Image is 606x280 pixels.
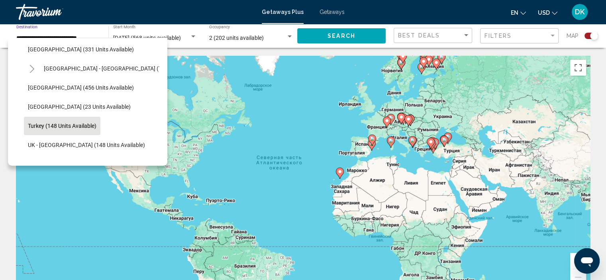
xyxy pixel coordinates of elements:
[209,35,264,41] span: 2 (202 units available)
[570,60,586,76] button: Включить полноэкранный режим
[24,78,138,97] button: [GEOGRAPHIC_DATA] (456 units available)
[538,7,557,18] button: Change currency
[297,28,386,43] button: Search
[24,40,138,59] button: [GEOGRAPHIC_DATA] (331 units available)
[28,84,134,91] span: [GEOGRAPHIC_DATA] (456 units available)
[24,98,135,116] button: [GEOGRAPHIC_DATA] (23 units available)
[262,9,304,15] a: Getaways Plus
[511,7,526,18] button: Change language
[567,30,579,41] span: Map
[398,32,470,39] mat-select: Sort by
[24,117,100,135] button: Turkey (148 units available)
[328,33,355,39] span: Search
[569,4,590,20] button: User Menu
[40,59,208,78] button: [GEOGRAPHIC_DATA] - [GEOGRAPHIC_DATA] (73 units available)
[320,9,345,15] a: Getaways
[44,65,204,72] span: [GEOGRAPHIC_DATA] - [GEOGRAPHIC_DATA] (73 units available)
[16,4,254,20] a: Travorium
[398,32,440,39] span: Best Deals
[484,33,512,39] span: Filters
[574,248,600,274] iframe: Кнопка запуска окна обмена сообщениями
[480,28,559,44] button: Filter
[24,155,143,173] button: UK - [GEOGRAPHIC_DATA] (2 units available)
[28,161,139,167] span: UK - [GEOGRAPHIC_DATA] (2 units available)
[570,253,586,269] button: Увеличить
[28,104,131,110] span: [GEOGRAPHIC_DATA] (23 units available)
[575,8,584,16] span: DK
[28,123,96,129] span: Turkey (148 units available)
[24,61,40,76] button: Toggle Spain - Canary Islands (73 units available)
[28,142,145,148] span: UK - [GEOGRAPHIC_DATA] (148 units available)
[28,46,134,53] span: [GEOGRAPHIC_DATA] (331 units available)
[511,10,518,16] span: en
[538,10,550,16] span: USD
[24,136,149,154] button: UK - [GEOGRAPHIC_DATA] (148 units available)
